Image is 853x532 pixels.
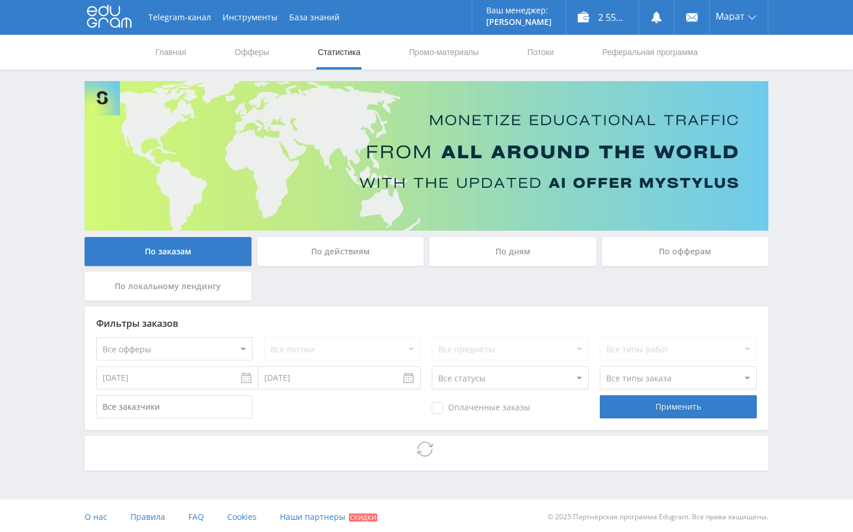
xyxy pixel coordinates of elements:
[280,511,345,522] span: Наши партнеры
[234,35,271,70] a: Офферы
[601,35,699,70] a: Реферальная программа
[130,511,165,522] span: Правила
[600,395,756,418] div: Применить
[486,17,552,27] p: [PERSON_NAME]
[349,513,377,522] span: Скидки
[85,237,251,266] div: По заказам
[429,237,596,266] div: По дням
[602,237,769,266] div: По офферам
[716,12,745,21] span: Марат
[526,35,555,70] a: Потоки
[188,511,204,522] span: FAQ
[85,272,251,301] div: По локальному лендингу
[486,6,552,15] p: Ваш менеджер:
[154,35,187,70] a: Главная
[85,81,768,231] img: Banner
[227,511,257,522] span: Cookies
[316,35,362,70] a: Статистика
[432,402,530,414] span: Оплаченные заказы
[408,35,480,70] a: Промо-материалы
[96,395,253,418] input: Все заказчики
[96,318,757,329] div: Фильтры заказов
[257,237,424,266] div: По действиям
[85,511,107,522] span: О нас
